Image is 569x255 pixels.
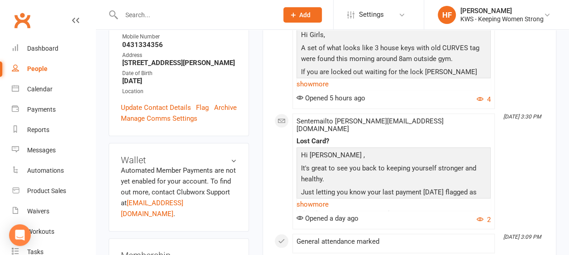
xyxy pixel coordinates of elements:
[460,15,544,23] div: KWS - Keeping Women Strong
[460,7,544,15] div: [PERSON_NAME]
[27,85,53,93] div: Calendar
[299,11,311,19] span: Add
[27,187,66,194] div: Product Sales
[121,102,191,113] a: Update Contact Details
[296,137,491,145] div: Lost Card?
[121,113,197,124] a: Manage Comms Settings
[503,113,541,120] i: [DATE] 3:30 PM
[299,66,488,90] p: If you are locked out waiting for the lock [PERSON_NAME] your keys are in safe keeping.
[12,201,96,222] a: Waivers
[27,228,54,235] div: Workouts
[27,167,64,174] div: Automations
[121,166,236,218] no-payment-system: Automated Member Payments are not yet enabled for your account. To find out more, contact Clubwor...
[122,87,237,96] div: Location
[12,140,96,161] a: Messages
[11,9,33,32] a: Clubworx
[503,234,541,240] i: [DATE] 3:09 PM
[122,41,237,49] strong: 0431334356
[477,214,491,225] button: 2
[121,199,183,218] a: [EMAIL_ADDRESS][DOMAIN_NAME]
[122,51,237,60] div: Address
[12,161,96,181] a: Automations
[27,126,49,133] div: Reports
[296,78,491,90] a: show more
[12,59,96,79] a: People
[27,146,56,154] div: Messages
[296,214,359,222] span: Opened a day ago
[119,9,272,21] input: Search...
[122,77,237,85] strong: [DATE]
[12,120,96,140] a: Reports
[27,65,48,72] div: People
[296,94,365,102] span: Opened 5 hours ago
[27,208,49,215] div: Waivers
[296,117,444,133] span: Sent email to [PERSON_NAME][EMAIL_ADDRESS][DOMAIN_NAME]
[283,7,322,23] button: Add
[9,224,31,246] div: Open Intercom Messenger
[299,29,488,42] p: Hi Girls,
[299,163,488,187] p: It's great to see you back to keeping yourself stronger and healthy.
[299,187,488,222] p: Just letting you know your last payment [DATE] flagged as being a lost card. Would you mind letti...
[27,45,58,52] div: Dashboard
[12,99,96,120] a: Payments
[122,33,237,41] div: Mobile Number
[121,155,237,165] h3: Wallet
[12,38,96,59] a: Dashboard
[196,102,209,113] a: Flag
[359,5,384,25] span: Settings
[299,150,488,163] p: Hi [PERSON_NAME] ,
[299,42,488,66] p: A set of what looks like 3 house keys with old CURVES tag were found this morning around 8am outs...
[122,69,237,78] div: Date of Birth
[27,106,56,113] div: Payments
[12,181,96,201] a: Product Sales
[12,79,96,99] a: Calendar
[12,222,96,242] a: Workouts
[438,6,456,24] div: HF
[122,59,237,67] strong: [STREET_ADDRESS][PERSON_NAME]
[296,198,491,211] a: show more
[214,102,237,113] a: Archive
[477,94,491,105] button: 4
[296,238,491,246] div: General attendance marked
